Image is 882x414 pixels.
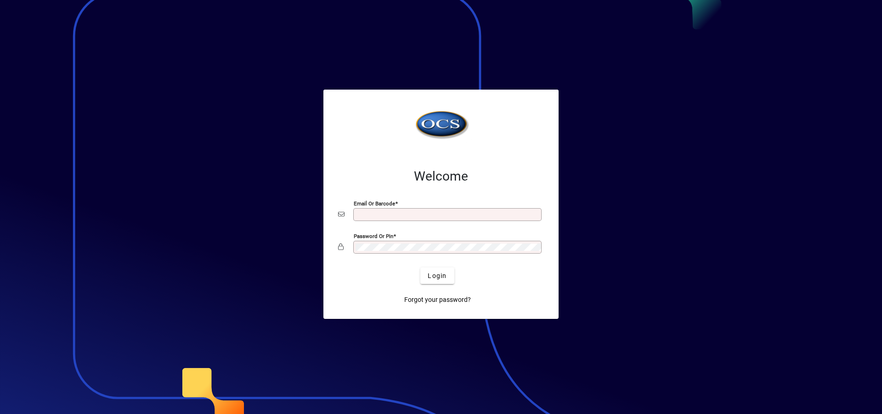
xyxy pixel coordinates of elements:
span: Login [428,271,447,281]
button: Login [420,267,454,284]
a: Forgot your password? [401,291,475,308]
mat-label: Password or Pin [354,233,393,239]
h2: Welcome [338,169,544,184]
mat-label: Email or Barcode [354,200,395,207]
span: Forgot your password? [404,295,471,305]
